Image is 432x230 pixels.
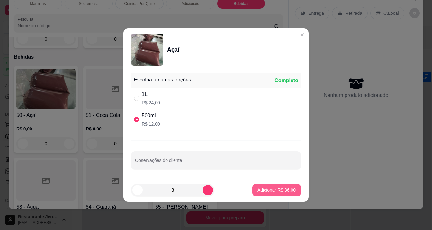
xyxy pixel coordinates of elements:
[131,34,163,66] img: product-image
[274,77,298,84] div: Completo
[142,91,160,98] div: 1L
[142,100,160,106] p: R$ 24,00
[252,184,301,196] button: Adicionar R$ 36,00
[135,160,297,166] input: Observações do cliente
[134,76,191,84] div: Escolha uma das opções
[132,185,143,195] button: decrease-product-quantity
[257,187,296,193] p: Adicionar R$ 36,00
[167,45,179,54] div: Açaí
[142,121,160,127] p: R$ 12,00
[142,112,160,120] div: 500ml
[297,30,307,40] button: Close
[203,185,213,195] button: increase-product-quantity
